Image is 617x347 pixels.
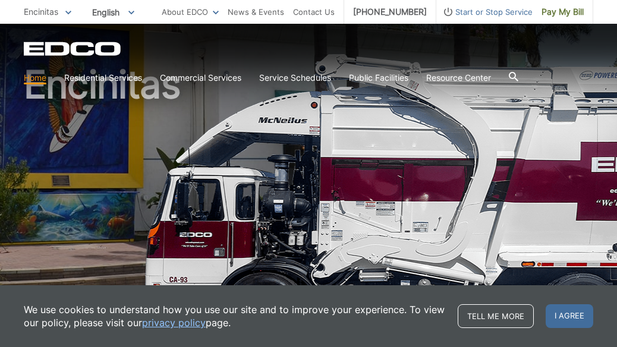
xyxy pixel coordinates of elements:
[162,5,219,18] a: About EDCO
[349,71,408,84] a: Public Facilities
[24,71,46,84] a: Home
[24,65,593,326] h1: Encinitas
[64,71,142,84] a: Residential Services
[24,7,58,17] span: Encinitas
[293,5,335,18] a: Contact Us
[228,5,284,18] a: News & Events
[24,303,446,329] p: We use cookies to understand how you use our site and to improve your experience. To view our pol...
[259,71,331,84] a: Service Schedules
[542,5,584,18] span: Pay My Bill
[24,42,122,56] a: EDCD logo. Return to the homepage.
[83,2,143,22] span: English
[160,71,241,84] a: Commercial Services
[546,304,593,328] span: I agree
[142,316,206,329] a: privacy policy
[458,304,534,328] a: Tell me more
[426,71,491,84] a: Resource Center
